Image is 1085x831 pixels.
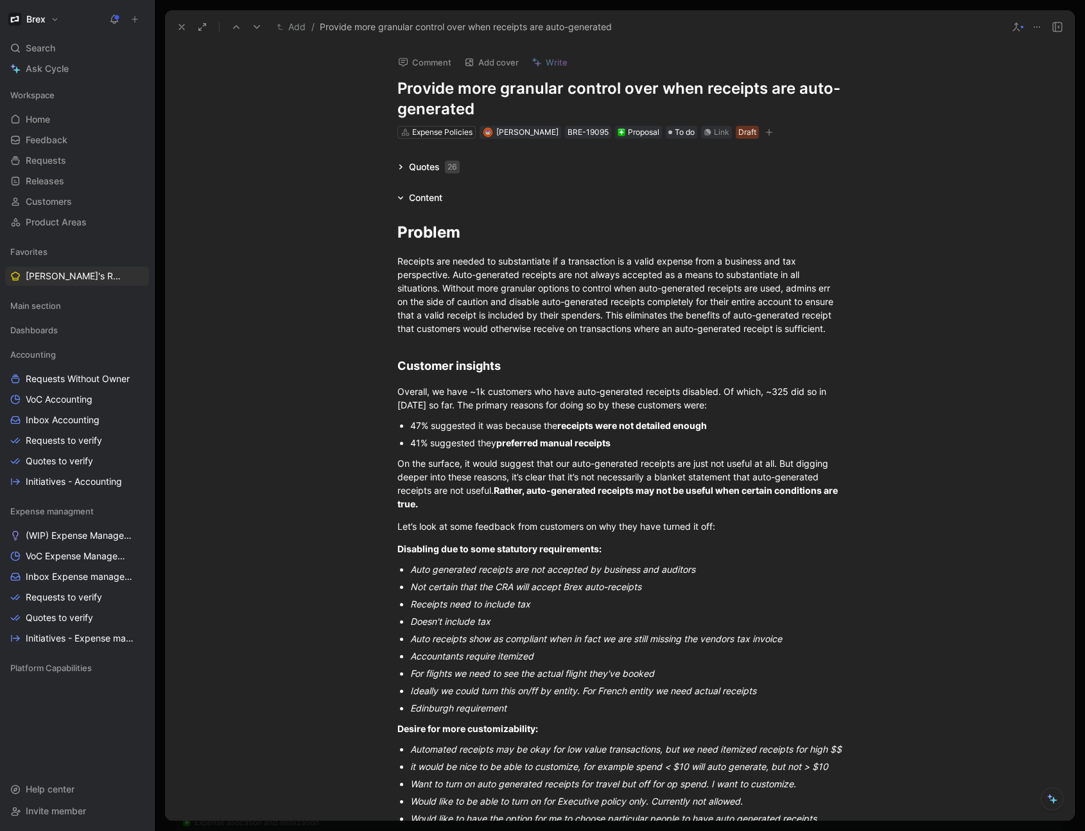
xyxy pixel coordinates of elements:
[410,685,756,696] span: Ideally we could turn this on/ff by entity. For French entity we need actual receipts
[10,245,48,258] span: Favorites
[5,629,149,648] a: Initiatives - Expense management
[410,633,782,644] span: Auto receipts show as compliant when in fact we are still missing the vendors tax invoice
[397,256,836,334] span: Receipts are needed to substantiate if a transaction is a valid expense from a business and tax p...
[26,40,55,56] span: Search
[392,190,447,206] div: Content
[26,550,132,563] span: VoC Expense Management
[5,296,149,315] div: Main section
[618,128,625,136] img: ❇️
[5,151,149,170] a: Requests
[10,299,61,312] span: Main section
[5,547,149,566] a: VoC Expense Management
[26,113,50,126] span: Home
[26,414,100,426] span: Inbox Accounting
[5,110,149,129] a: Home
[5,345,149,491] div: AccountingRequests Without OwnerVoC AccountingInbox AccountingRequests to verifyQuotes to verifyI...
[5,242,149,261] div: Favorites
[397,723,538,734] span: Desire for more customizability:
[397,386,829,410] span: Overall, we have ~1k customers who have auto-generated receipts disabled. Of which, ~325 did so i...
[5,10,62,28] button: BrexBrex
[409,190,442,206] div: Content
[397,458,831,496] span: On the surface, it would suggest that our auto-generated receipts are just not useful at all. But...
[496,437,611,448] span: preferred manual receipts
[273,19,309,35] button: Add
[397,223,460,241] span: Problem
[5,658,149,678] div: Platform Capabilities
[26,611,93,624] span: Quotes to verify
[26,475,122,488] span: Initiatives - Accounting
[546,57,568,68] span: Write
[410,420,557,431] span: 47% suggested it was because the
[26,570,132,583] span: Inbox Expense management
[10,348,56,361] span: Accounting
[26,175,64,188] span: Releases
[410,744,842,755] span: Automated receipts may be okay for low value transactions, but we need itemized receipts for high $$
[410,796,743,807] span: Would like to be able to turn on for Executive policy only. Currently not allowed.
[10,324,58,337] span: Dashboards
[409,159,460,175] div: Quotes
[320,19,612,35] span: Provide more granular control over when receipts are auto-generated
[557,420,707,431] span: receipts were not detailed enough
[26,154,66,167] span: Requests
[392,159,465,175] div: Quotes26
[26,270,121,283] span: [PERSON_NAME]'s Requests
[5,192,149,211] a: Customers
[311,19,315,35] span: /
[568,126,609,139] div: BRE-19095
[397,521,715,532] span: Let’s look at some feedback from customers on why they have turned it off:
[410,761,828,772] span: it would be nice to be able to customize, for example spend < $10 will auto generate, but not > $10
[5,658,149,681] div: Platform Capabilities
[397,485,840,509] span: Rather, auto-generated receipts may not be useful when certain conditions are true.
[8,13,21,26] img: Brex
[484,128,491,136] img: avatar
[5,390,149,409] a: VoC Accounting
[738,126,756,139] div: Draft
[397,359,501,372] span: Customer insights
[445,161,460,173] div: 26
[5,410,149,430] a: Inbox Accounting
[10,505,94,518] span: Expense managment
[410,668,654,679] span: For flights we need to see the actual flight they've booked
[410,581,641,592] span: Not certain that the CRA will accept Brex auto-receipts
[5,171,149,191] a: Releases
[5,567,149,586] a: Inbox Expense management
[412,126,473,139] div: Expense Policies
[26,805,86,816] span: Invite member
[26,61,69,76] span: Ask Cycle
[5,472,149,491] a: Initiatives - Accounting
[526,53,573,71] button: Write
[458,53,525,71] button: Add cover
[5,296,149,319] div: Main section
[5,130,149,150] a: Feedback
[410,778,796,789] span: Want to turn on auto generated receipts for travel but off for op spend. I want to customize.
[392,53,457,71] button: Comment
[10,661,92,674] span: Platform Capabilities
[5,320,149,340] div: Dashboards
[26,393,92,406] span: VoC Accounting
[26,434,102,447] span: Requests to verify
[5,431,149,450] a: Requests to verify
[5,502,149,521] div: Expense managment
[26,13,46,25] h1: Brex
[5,59,149,78] a: Ask Cycle
[5,451,149,471] a: Quotes to verify
[666,126,697,139] div: To do
[496,127,559,137] span: [PERSON_NAME]
[5,345,149,364] div: Accounting
[410,703,507,713] span: Edinburgh requirement
[5,39,149,58] div: Search
[26,632,134,645] span: Initiatives - Expense management
[26,372,130,385] span: Requests Without Owner
[410,564,695,575] span: Auto generated receipts are not accepted by business and auditors
[397,78,842,119] h1: Provide more granular control over when receipts are auto-generated
[26,783,74,794] span: Help center
[5,608,149,627] a: Quotes to verify
[5,526,149,545] a: (WIP) Expense Management Problems
[618,126,659,139] div: Proposal
[5,320,149,344] div: Dashboards
[26,195,72,208] span: Customers
[26,455,93,468] span: Quotes to verify
[10,89,55,101] span: Workspace
[26,591,102,604] span: Requests to verify
[5,502,149,648] div: Expense managment(WIP) Expense Management ProblemsVoC Expense ManagementInbox Expense managementR...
